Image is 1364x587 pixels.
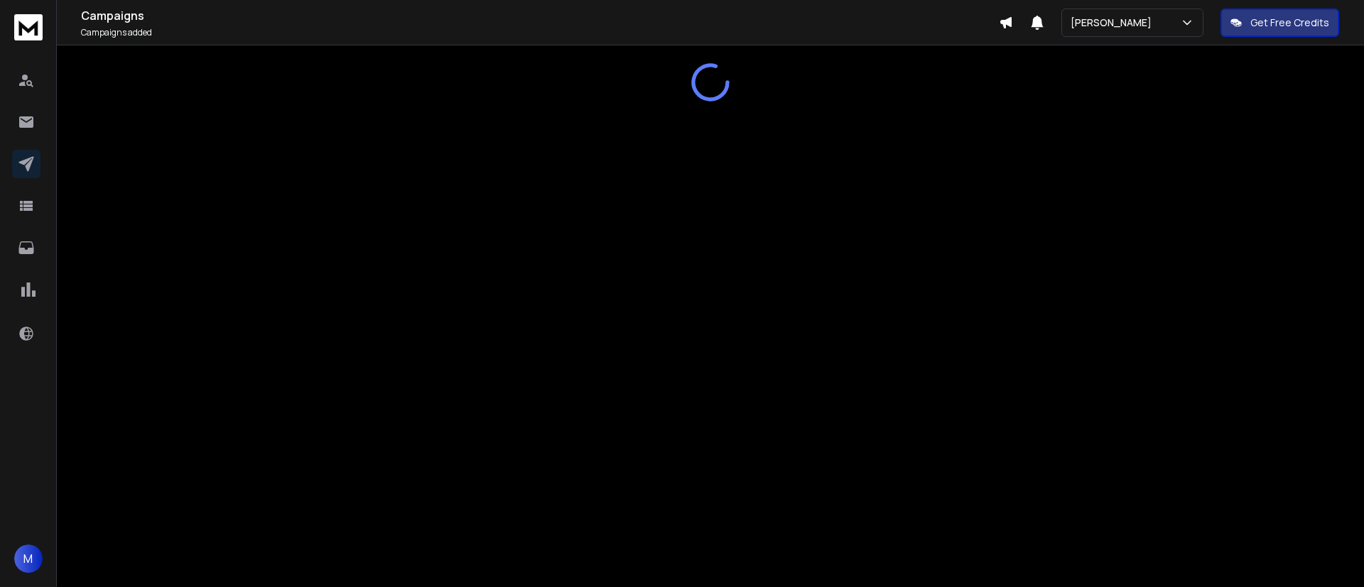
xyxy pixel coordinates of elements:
p: Campaigns added [81,27,999,38]
p: [PERSON_NAME] [1071,16,1157,30]
p: Get Free Credits [1250,16,1329,30]
button: Get Free Credits [1220,9,1339,37]
button: M [14,544,43,573]
img: logo [14,14,43,40]
h1: Campaigns [81,7,999,24]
